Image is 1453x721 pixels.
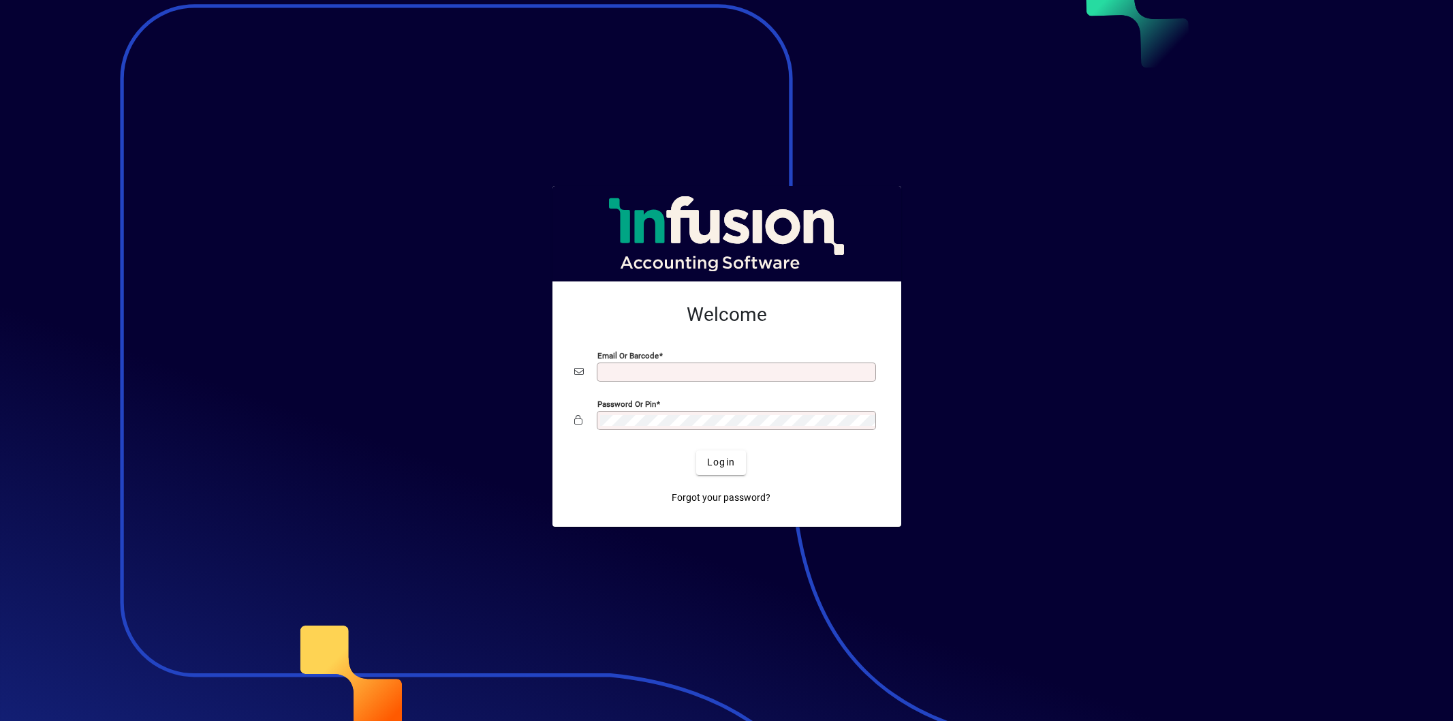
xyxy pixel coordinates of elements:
[707,455,735,470] span: Login
[574,303,879,326] h2: Welcome
[696,450,746,475] button: Login
[672,491,770,505] span: Forgot your password?
[666,486,776,510] a: Forgot your password?
[597,350,659,360] mat-label: Email or Barcode
[597,399,656,408] mat-label: Password or Pin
